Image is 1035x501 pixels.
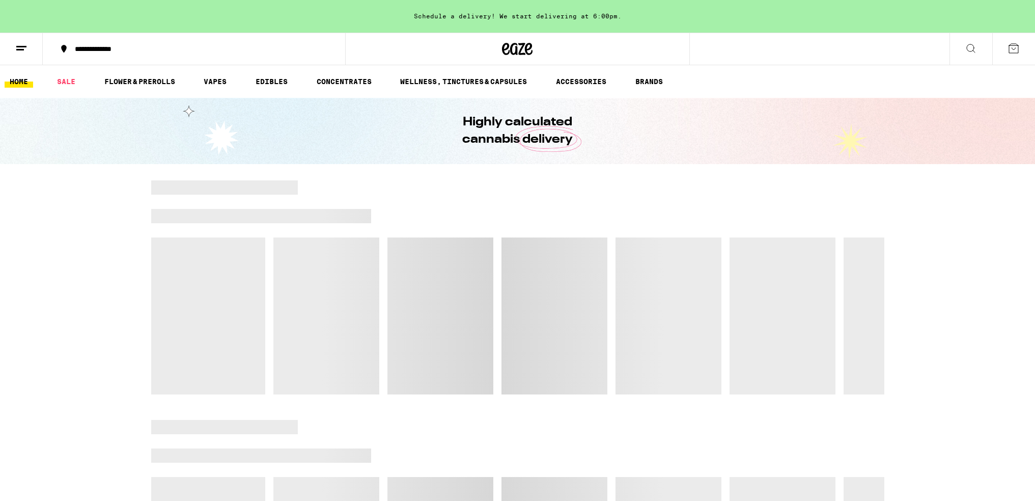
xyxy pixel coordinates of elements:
[199,75,232,88] a: VAPES
[250,75,293,88] a: EDIBLES
[630,75,668,88] button: BRANDS
[551,75,611,88] a: ACCESSORIES
[52,75,80,88] a: SALE
[395,75,532,88] a: WELLNESS, TINCTURES & CAPSULES
[5,75,33,88] a: HOME
[99,75,180,88] a: FLOWER & PREROLLS
[312,75,377,88] a: CONCENTRATES
[434,114,602,148] h1: Highly calculated cannabis delivery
